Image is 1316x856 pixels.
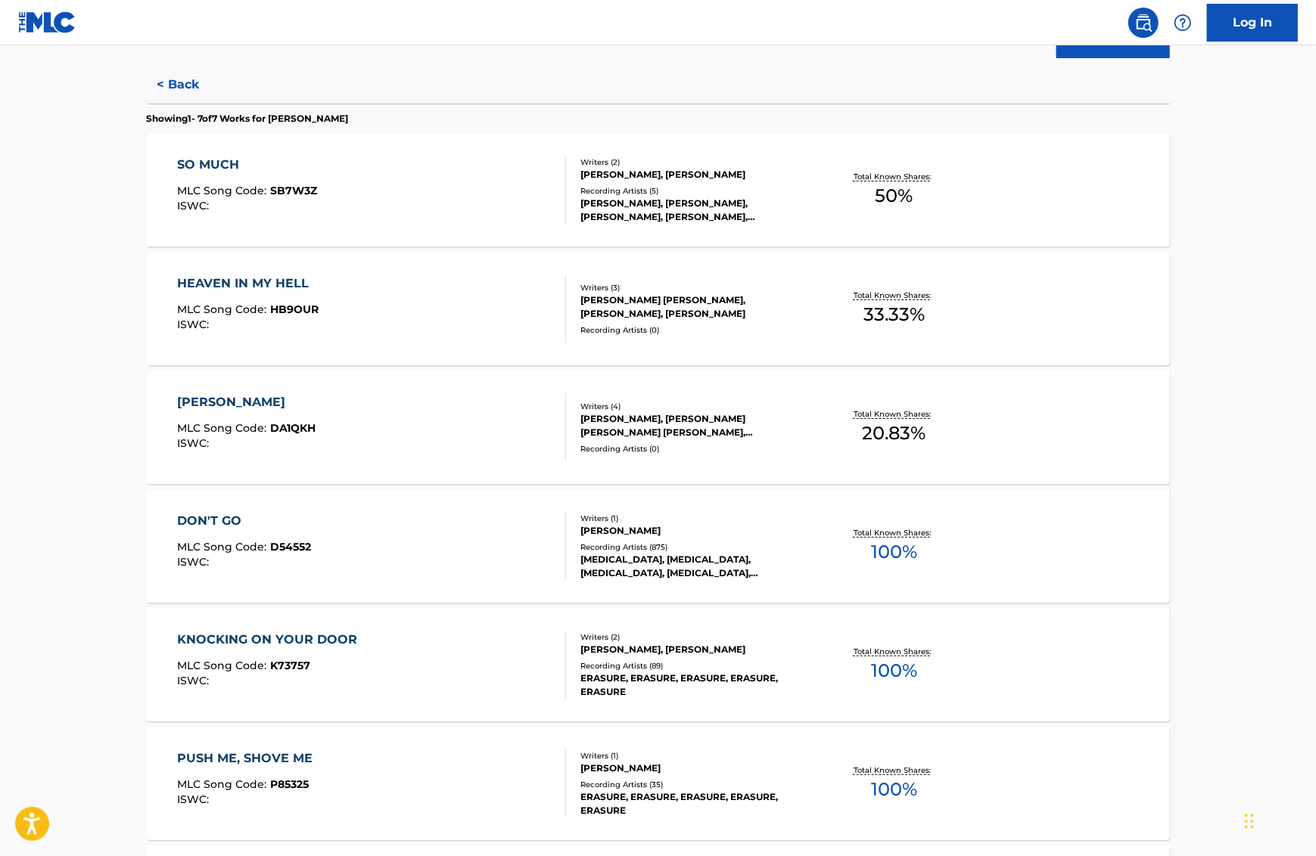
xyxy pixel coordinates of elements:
div: [PERSON_NAME], [PERSON_NAME] [580,643,809,656]
span: 100 % [871,776,917,803]
a: PUSH ME, SHOVE MEMLC Song Code:P85325ISWC:Writers (1)[PERSON_NAME]Recording Artists (35)ERASURE, ... [147,727,1170,840]
div: Recording Artists ( 875 ) [580,541,809,553]
div: Recording Artists ( 0 ) [580,324,809,336]
div: [MEDICAL_DATA], [MEDICAL_DATA], [MEDICAL_DATA], [MEDICAL_DATA], [MEDICAL_DATA] [580,553,809,580]
div: Help [1168,8,1198,38]
div: Recording Artists ( 35 ) [580,779,809,790]
span: DA1QKH [270,421,316,435]
div: Chat-widget [1240,783,1316,856]
div: Writers ( 2 ) [580,157,809,168]
div: HEAVEN IN MY HELL [177,274,319,293]
div: ERASURE, ERASURE, ERASURE, ERASURE, ERASURE [580,790,809,817]
p: Total Known Shares: [854,408,935,420]
span: 100 % [871,538,917,566]
img: help [1174,14,1192,32]
p: Total Known Shares: [854,290,935,301]
div: [PERSON_NAME] [580,524,809,538]
span: 100 % [871,657,917,684]
span: 33.33 % [863,301,925,328]
p: Total Known Shares: [854,527,935,538]
div: Writers ( 4 ) [580,401,809,412]
p: Total Known Shares: [854,171,935,182]
div: Writers ( 2 ) [580,631,809,643]
div: Writers ( 1 ) [580,750,809,761]
p: Total Known Shares: [854,646,935,657]
div: [PERSON_NAME], [PERSON_NAME], [PERSON_NAME], [PERSON_NAME], [PERSON_NAME] [580,197,809,224]
span: ISWC : [177,555,213,569]
a: Public Search [1128,8,1159,38]
div: Recording Artists ( 0 ) [580,443,809,454]
span: ISWC : [177,436,213,450]
div: Recording Artists ( 5 ) [580,185,809,197]
span: P85325 [270,777,309,791]
div: Writers ( 1 ) [580,513,809,524]
a: DON'T GOMLC Song Code:D54552ISWC:Writers (1)[PERSON_NAME]Recording Artists (875)[MEDICAL_DATA], [... [147,489,1170,603]
span: ISWC : [177,318,213,331]
span: 50 % [875,182,913,209]
a: Log In [1207,4,1298,42]
div: [PERSON_NAME] [PERSON_NAME], [PERSON_NAME], [PERSON_NAME] [580,293,809,321]
div: Recording Artists ( 89 ) [580,660,809,671]
span: ISWC : [177,674,213,687]
span: MLC Song Code : [177,777,270,791]
div: [PERSON_NAME], [PERSON_NAME] [580,168,809,181]
p: Total Known Shares: [854,765,935,776]
span: HB9OUR [270,302,319,316]
div: [PERSON_NAME], [PERSON_NAME] [PERSON_NAME] [PERSON_NAME], [PERSON_NAME] [580,412,809,439]
div: KNOCKING ON YOUR DOOR [177,631,365,649]
span: MLC Song Code : [177,184,270,197]
iframe: Chat Widget [1240,783,1316,856]
span: MLC Song Code : [177,302,270,316]
button: < Back [147,66,238,104]
span: ISWC : [177,792,213,806]
div: Writers ( 3 ) [580,282,809,293]
span: K73757 [270,659,310,672]
img: MLC Logo [18,11,76,33]
p: Showing 1 - 7 of 7 Works for [PERSON_NAME] [147,112,349,126]
div: ERASURE, ERASURE, ERASURE, ERASURE, ERASURE [580,671,809,699]
span: MLC Song Code : [177,421,270,435]
div: [PERSON_NAME] [177,393,316,411]
span: MLC Song Code : [177,659,270,672]
a: KNOCKING ON YOUR DOORMLC Song Code:K73757ISWC:Writers (2)[PERSON_NAME], [PERSON_NAME]Recording Ar... [147,608,1170,721]
span: SB7W3Z [270,184,317,197]
span: MLC Song Code : [177,540,270,554]
span: 20.83 % [862,420,926,447]
div: [PERSON_NAME] [580,761,809,775]
a: HEAVEN IN MY HELLMLC Song Code:HB9OURISWC:Writers (3)[PERSON_NAME] [PERSON_NAME], [PERSON_NAME], ... [147,252,1170,365]
a: SO MUCHMLC Song Code:SB7W3ZISWC:Writers (2)[PERSON_NAME], [PERSON_NAME]Recording Artists (5)[PERS... [147,133,1170,247]
div: DON'T GO [177,512,311,530]
span: D54552 [270,540,311,554]
div: PUSH ME, SHOVE ME [177,749,320,768]
a: [PERSON_NAME]MLC Song Code:DA1QKHISWC:Writers (4)[PERSON_NAME], [PERSON_NAME] [PERSON_NAME] [PERS... [147,371,1170,484]
div: Træk [1245,799,1254,844]
img: search [1134,14,1153,32]
div: SO MUCH [177,156,317,174]
span: ISWC : [177,199,213,212]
